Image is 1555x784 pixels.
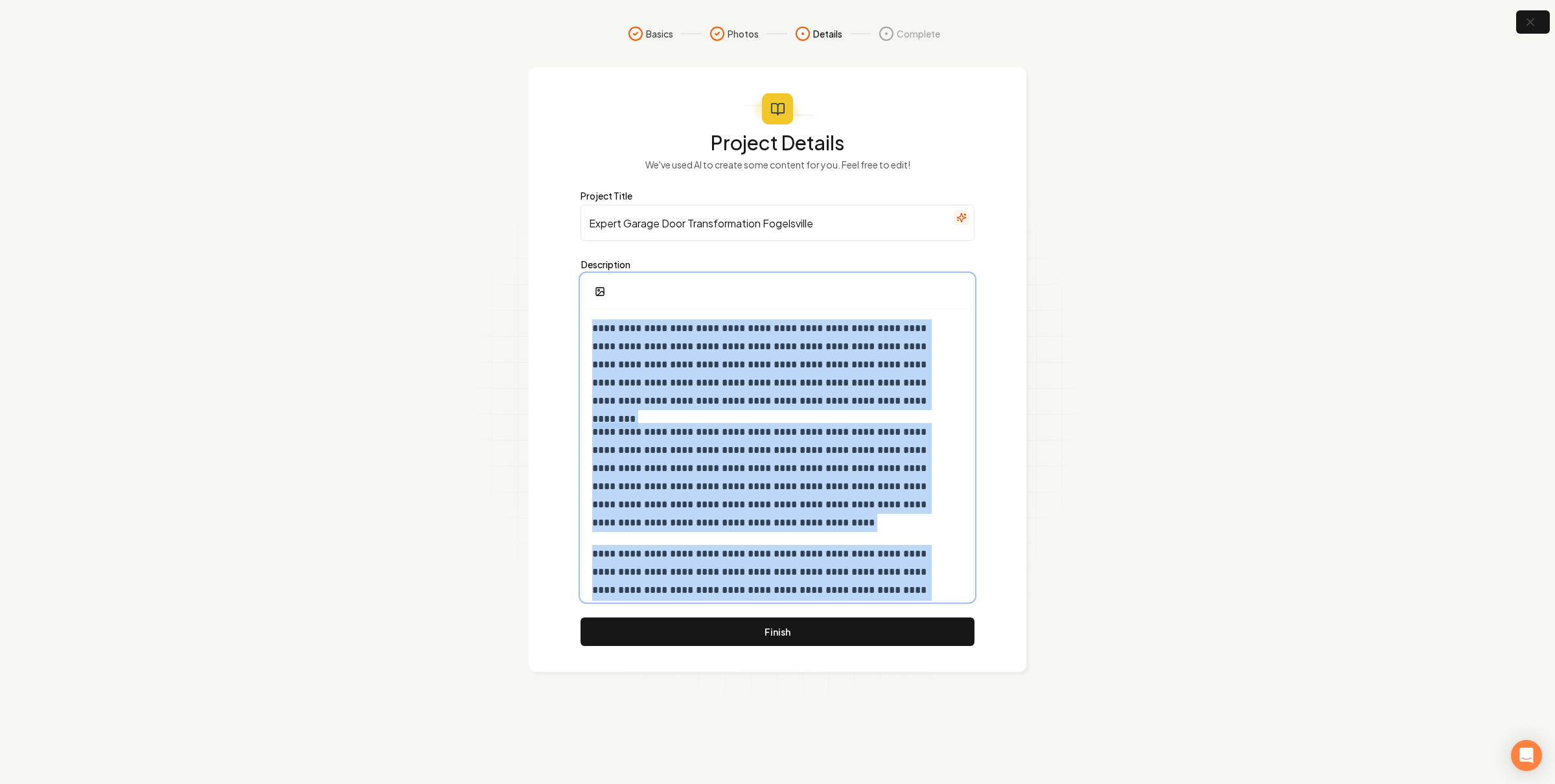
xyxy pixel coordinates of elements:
[646,27,673,40] span: Basics
[587,280,613,303] button: Add Image
[581,132,974,153] h1: Project Details
[813,27,842,40] span: Details
[1511,740,1542,771] div: Open Intercom Messenger
[581,260,974,269] label: Description
[728,27,759,40] span: Photos
[581,189,974,202] label: Project Title
[897,27,940,40] span: Complete
[581,617,974,646] button: Finish
[581,158,974,171] p: We've used AI to create some content for you. Feel free to edit!
[581,205,974,241] input: i.e. Landscape Design, Kitchen Remodel, etc.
